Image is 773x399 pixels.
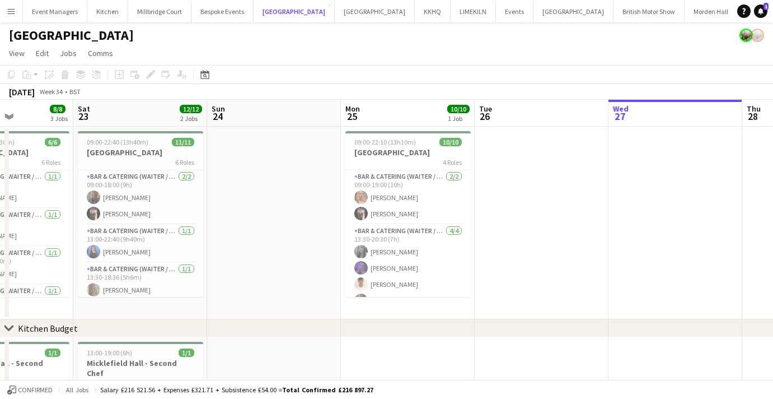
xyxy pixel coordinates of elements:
[64,386,91,394] span: All jobs
[128,1,191,22] button: Millbridge Court
[44,379,60,387] span: 1 Role
[178,379,194,387] span: 1 Role
[60,48,77,58] span: Jobs
[78,104,90,114] span: Sat
[31,46,53,61] a: Edit
[9,86,35,98] div: [DATE]
[175,158,194,166] span: 6 Roles
[613,1,685,22] button: British Motor Show
[6,384,54,396] button: Confirmed
[179,349,194,357] span: 1/1
[45,138,60,146] span: 6/6
[78,170,203,225] app-card-role: Bar & Catering (Waiter / waitress)2/209:00-18:00 (9h)[PERSON_NAME][PERSON_NAME]
[180,114,202,123] div: 2 Jobs
[439,138,462,146] span: 10/10
[50,114,68,123] div: 3 Jobs
[78,263,203,301] app-card-role: Bar & Catering (Waiter / waitress)1/113:30-18:36 (5h6m)[PERSON_NAME]
[448,114,469,123] div: 1 Job
[479,104,492,114] span: Tue
[23,1,87,22] button: Event Managers
[36,48,49,58] span: Edit
[191,1,254,22] button: Bespoke Events
[451,1,496,22] button: LIMEKILN
[78,147,203,157] h3: [GEOGRAPHIC_DATA]
[477,110,492,123] span: 26
[447,105,470,113] span: 10/10
[443,158,462,166] span: 4 Roles
[210,110,225,123] span: 24
[41,158,60,166] span: 6 Roles
[37,87,65,96] span: Week 34
[83,46,118,61] a: Comms
[50,105,65,113] span: 8/8
[763,3,769,10] span: 1
[180,105,202,113] span: 12/12
[78,225,203,263] app-card-role: Bar & Catering (Waiter / waitress)1/113:00-22:40 (9h40m)[PERSON_NAME]
[18,323,78,334] div: Kitchen Budget
[685,1,738,22] button: Morden Hall
[754,4,767,18] a: 1
[751,29,764,42] app-user-avatar: Staffing Manager
[45,349,60,357] span: 1/1
[345,225,471,312] app-card-role: Bar & Catering (Waiter / waitress)4/413:30-20:30 (7h)[PERSON_NAME][PERSON_NAME][PERSON_NAME][PERS...
[69,87,81,96] div: BST
[9,27,134,44] h1: [GEOGRAPHIC_DATA]
[87,1,128,22] button: Kitchen
[739,29,753,42] app-user-avatar: Staffing Manager
[9,48,25,58] span: View
[613,104,629,114] span: Wed
[172,138,194,146] span: 11/11
[745,110,761,123] span: 28
[18,386,53,394] span: Confirmed
[345,147,471,157] h3: [GEOGRAPHIC_DATA]
[76,110,90,123] span: 23
[335,1,415,22] button: [GEOGRAPHIC_DATA]
[4,46,29,61] a: View
[254,1,335,22] button: [GEOGRAPHIC_DATA]
[415,1,451,22] button: KKHQ
[282,386,373,394] span: Total Confirmed £216 897.27
[747,104,761,114] span: Thu
[78,358,203,378] h3: Micklefield Hall - Second Chef
[533,1,613,22] button: [GEOGRAPHIC_DATA]
[611,110,629,123] span: 27
[87,349,132,357] span: 13:00-19:00 (6h)
[212,104,225,114] span: Sun
[344,110,360,123] span: 25
[345,131,471,297] app-job-card: 09:00-22:10 (13h10m)10/10[GEOGRAPHIC_DATA]4 RolesBar & Catering (Waiter / waitress)2/209:00-19:00...
[345,170,471,225] app-card-role: Bar & Catering (Waiter / waitress)2/209:00-19:00 (10h)[PERSON_NAME][PERSON_NAME]
[88,48,113,58] span: Comms
[496,1,533,22] button: Events
[55,46,81,61] a: Jobs
[100,386,373,394] div: Salary £216 521.56 + Expenses £321.71 + Subsistence £54.00 =
[87,138,148,146] span: 09:00-22:40 (13h40m)
[345,104,360,114] span: Mon
[78,131,203,297] app-job-card: 09:00-22:40 (13h40m)11/11[GEOGRAPHIC_DATA]6 RolesBar & Catering (Waiter / waitress)2/209:00-18:00...
[354,138,416,146] span: 09:00-22:10 (13h10m)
